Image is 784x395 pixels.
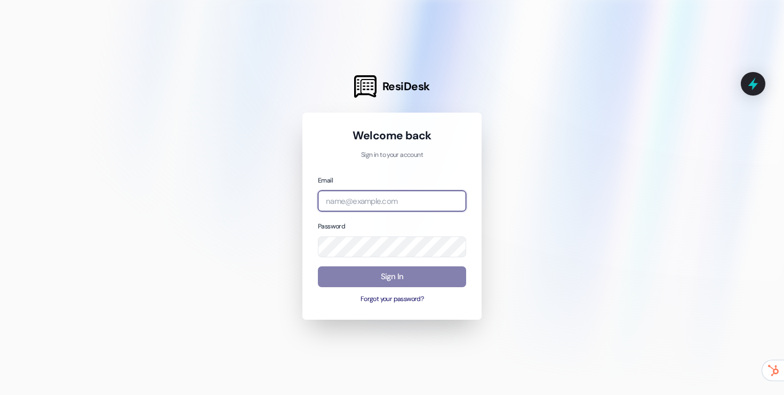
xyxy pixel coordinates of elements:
[318,176,333,185] label: Email
[318,222,345,231] label: Password
[318,295,466,304] button: Forgot your password?
[318,191,466,211] input: name@example.com
[318,266,466,287] button: Sign In
[354,75,377,98] img: ResiDesk Logo
[318,128,466,143] h1: Welcome back
[382,79,430,94] span: ResiDesk
[318,151,466,160] p: Sign in to your account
